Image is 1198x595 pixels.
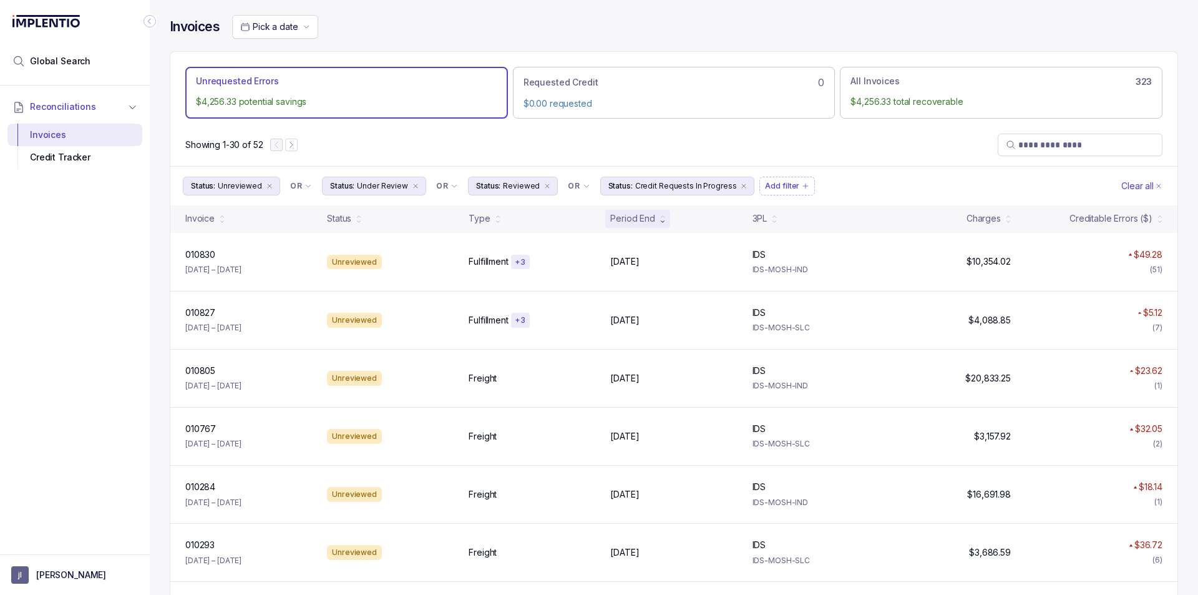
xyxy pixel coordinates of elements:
[1069,212,1152,225] div: Creditable Errors ($)
[357,180,408,192] p: Under Review
[752,423,766,435] p: IDS
[610,372,639,385] p: [DATE]
[142,14,157,29] div: Collapse Icon
[739,181,749,191] div: remove content
[185,438,241,450] p: [DATE] – [DATE]
[170,18,220,36] h4: Invoices
[1121,180,1154,192] p: Clear all
[469,212,490,225] div: Type
[196,96,497,108] p: $4,256.33 potential savings
[968,314,1011,327] p: $4,088.85
[185,307,215,319] p: 010827
[610,488,639,501] p: [DATE]
[183,177,1119,195] ul: Filter Group
[610,430,639,443] p: [DATE]
[752,263,879,276] p: IDS-MOSH-IND
[185,322,241,334] p: [DATE] – [DATE]
[1139,481,1162,493] p: $18.14
[183,177,280,195] button: Filter Chip Unreviewed
[1137,312,1141,315] img: red pointer upwards
[1152,322,1162,334] div: (7)
[635,180,737,192] p: Credit Requests In Progress
[503,180,540,192] p: Reviewed
[327,371,382,386] div: Unreviewed
[752,438,879,450] p: IDS-MOSH-SLC
[1129,544,1132,547] img: red pointer upwards
[759,177,815,195] button: Filter Chip Add filter
[17,146,132,169] div: Credit Tracker
[17,124,132,146] div: Invoices
[1135,423,1162,435] p: $32.05
[185,554,241,567] p: [DATE] – [DATE]
[568,181,590,191] li: Filter Chip Connector undefined
[524,97,825,110] p: $0.00 requested
[290,181,302,191] p: OR
[469,430,497,443] p: Freight
[752,307,766,319] p: IDS
[469,488,497,501] p: Freight
[967,212,1001,225] div: Charges
[7,93,142,120] button: Reconciliations
[185,496,241,509] p: [DATE] – [DATE]
[850,96,1152,108] p: $4,256.33 total recoverable
[752,539,766,551] p: IDS
[1119,177,1165,195] button: Clear Filters
[36,569,106,581] p: [PERSON_NAME]
[185,248,215,261] p: 010830
[185,212,215,225] div: Invoice
[185,481,215,493] p: 010284
[185,380,241,392] p: [DATE] – [DATE]
[515,315,526,325] p: + 3
[850,75,899,87] p: All Invoices
[1129,428,1133,431] img: red pointer upwards
[327,313,382,328] div: Unreviewed
[1136,77,1152,87] h6: 323
[1153,438,1162,450] div: (2)
[191,180,215,192] p: Status:
[185,423,216,435] p: 010767
[285,139,298,151] button: Next Page
[240,21,298,33] search: Date Range Picker
[967,255,1011,268] p: $10,354.02
[11,566,29,584] span: User initials
[322,177,426,195] button: Filter Chip Under Review
[563,177,595,195] button: Filter Chip Connector undefined
[752,380,879,392] p: IDS-MOSH-IND
[436,181,448,191] p: OR
[1154,380,1162,392] div: (1)
[436,181,458,191] li: Filter Chip Connector undefined
[469,372,497,385] p: Freight
[1150,263,1162,276] div: (51)
[330,180,354,192] p: Status:
[327,212,351,225] div: Status
[1129,370,1133,373] img: red pointer upwards
[524,76,598,89] p: Requested Credit
[965,372,1011,385] p: $20,833.25
[1152,554,1162,566] div: (6)
[752,248,766,261] p: IDS
[568,181,580,191] p: OR
[608,180,633,192] p: Status:
[600,177,755,195] li: Filter Chip Credit Requests In Progress
[185,539,215,551] p: 010293
[327,545,382,560] div: Unreviewed
[232,15,318,39] button: Date Range Picker
[765,180,799,192] p: Add filter
[1133,486,1137,489] img: red pointer upwards
[752,496,879,509] p: IDS-MOSH-IND
[1135,365,1162,377] p: $23.62
[468,177,558,195] button: Filter Chip Reviewed
[974,430,1011,443] p: $3,157.92
[1128,253,1132,256] img: red pointer upwards
[752,322,879,334] p: IDS-MOSH-SLC
[218,180,262,192] p: Unreviewed
[752,481,766,493] p: IDS
[610,212,655,225] div: Period End
[327,255,382,270] div: Unreviewed
[265,181,275,191] div: remove content
[1143,307,1162,319] p: $5.12
[752,212,767,225] div: 3PL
